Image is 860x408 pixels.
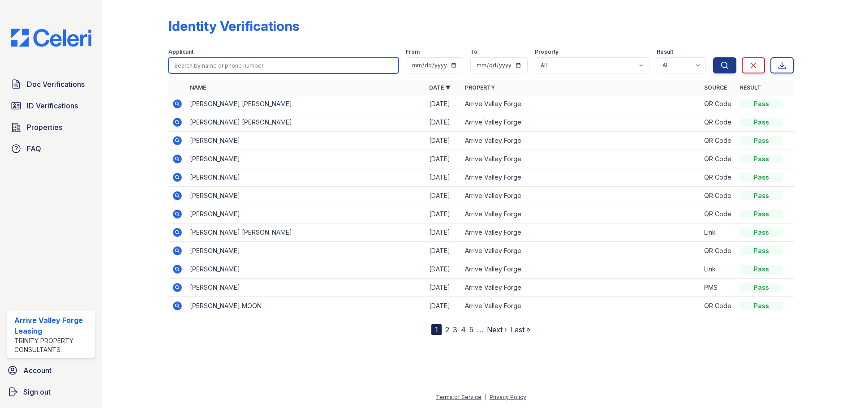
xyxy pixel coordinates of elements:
td: [PERSON_NAME] [186,279,426,297]
td: [PERSON_NAME] [186,132,426,150]
td: [PERSON_NAME] [PERSON_NAME] [186,223,426,242]
a: 3 [453,325,457,334]
td: Arrive Valley Forge [461,187,701,205]
span: Properties [27,122,62,133]
span: Account [23,365,52,376]
td: QR Code [701,113,736,132]
label: Applicant [168,48,193,56]
div: Pass [740,246,783,255]
div: Pass [740,99,783,108]
div: Pass [740,173,783,182]
td: [DATE] [426,95,461,113]
td: Arrive Valley Forge [461,242,701,260]
span: Doc Verifications [27,79,85,90]
td: [DATE] [426,205,461,223]
label: To [470,48,477,56]
td: Arrive Valley Forge [461,150,701,168]
div: Pass [740,301,783,310]
td: Arrive Valley Forge [461,297,701,315]
a: Privacy Policy [490,394,526,400]
td: [PERSON_NAME] [186,150,426,168]
a: 5 [469,325,473,334]
div: | [485,394,486,400]
td: QR Code [701,95,736,113]
td: [DATE] [426,187,461,205]
a: Result [740,84,761,91]
td: QR Code [701,168,736,187]
td: [PERSON_NAME] [186,205,426,223]
td: [DATE] [426,150,461,168]
td: Arrive Valley Forge [461,223,701,242]
div: Pass [740,210,783,219]
a: FAQ [7,140,95,158]
td: [PERSON_NAME] [186,260,426,279]
td: [PERSON_NAME] [PERSON_NAME] [186,113,426,132]
a: Terms of Service [436,394,482,400]
td: Arrive Valley Forge [461,132,701,150]
a: Properties [7,118,95,136]
td: Link [701,260,736,279]
a: 4 [461,325,466,334]
a: Date ▼ [429,84,451,91]
td: [PERSON_NAME] MOON [186,297,426,315]
td: QR Code [701,297,736,315]
div: Pass [740,136,783,145]
a: Name [190,84,206,91]
input: Search by name or phone number [168,57,399,73]
td: [DATE] [426,242,461,260]
a: Property [465,84,495,91]
a: Account [4,361,99,379]
td: PMS [701,279,736,297]
a: Last » [511,325,530,334]
label: Result [657,48,673,56]
a: Sign out [4,383,99,401]
td: [PERSON_NAME] [186,187,426,205]
a: Source [704,84,727,91]
td: [DATE] [426,297,461,315]
td: [PERSON_NAME] [186,242,426,260]
div: Identity Verifications [168,18,299,34]
span: ID Verifications [27,100,78,111]
td: Arrive Valley Forge [461,205,701,223]
div: Pass [740,228,783,237]
td: QR Code [701,132,736,150]
td: Arrive Valley Forge [461,260,701,279]
td: [DATE] [426,132,461,150]
td: Arrive Valley Forge [461,168,701,187]
a: Doc Verifications [7,75,95,93]
div: Pass [740,191,783,200]
td: [PERSON_NAME] [PERSON_NAME] [186,95,426,113]
div: Pass [740,155,783,163]
span: Sign out [23,387,51,397]
div: Pass [740,265,783,274]
td: Link [701,223,736,242]
td: QR Code [701,150,736,168]
td: Arrive Valley Forge [461,279,701,297]
a: 2 [445,325,449,334]
td: [PERSON_NAME] [186,168,426,187]
div: 1 [431,324,442,335]
td: [DATE] [426,168,461,187]
label: From [406,48,420,56]
div: Arrive Valley Forge Leasing [14,315,91,336]
div: Pass [740,118,783,127]
div: Trinity Property Consultants [14,336,91,354]
a: ID Verifications [7,97,95,115]
td: QR Code [701,242,736,260]
span: FAQ [27,143,41,154]
td: [DATE] [426,279,461,297]
img: CE_Logo_Blue-a8612792a0a2168367f1c8372b55b34899dd931a85d93a1a3d3e32e68fde9ad4.png [4,29,99,47]
td: [DATE] [426,223,461,242]
td: QR Code [701,205,736,223]
td: [DATE] [426,260,461,279]
td: QR Code [701,187,736,205]
a: Next › [487,325,507,334]
td: Arrive Valley Forge [461,113,701,132]
td: [DATE] [426,113,461,132]
div: Pass [740,283,783,292]
span: … [477,324,483,335]
td: Arrive Valley Forge [461,95,701,113]
label: Property [535,48,559,56]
